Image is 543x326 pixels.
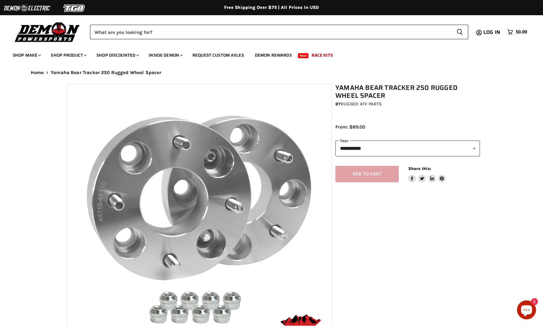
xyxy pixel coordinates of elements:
span: Share this: [408,166,431,171]
a: Home [31,70,44,75]
span: From: $89.00 [335,124,365,130]
span: $0.00 [516,29,527,35]
aside: Share this: [408,166,446,183]
div: Free Shipping Over $75 | All Prices In USD [18,5,525,10]
select: year [335,141,480,156]
nav: Breadcrumbs [18,70,525,75]
span: Yamaha Bear Tracker 250 Rugged Wheel Spacer [51,70,161,75]
a: Race Kits [307,49,338,62]
img: Demon Electric Logo 2 [3,2,51,14]
ul: Main menu [8,46,526,62]
a: $0.00 [504,28,530,37]
img: TGB Logo 2 [51,2,98,14]
a: Shop Discounted [92,49,143,62]
a: Rugged ATV Parts [341,101,382,107]
span: New! [298,53,309,58]
h1: Yamaha Bear Tracker 250 Rugged Wheel Spacer [335,84,480,100]
input: Search [90,25,451,39]
a: Inside Demon [144,49,186,62]
a: Log in [481,29,504,35]
img: Demon Powersports [13,21,82,43]
button: Search [451,25,468,39]
span: Log in [483,28,500,36]
a: Shop Product [46,49,90,62]
form: Product [90,25,468,39]
a: Demon Rewards [250,49,297,62]
div: by [335,101,480,108]
a: Shop Make [8,49,45,62]
a: Request Custom Axles [188,49,249,62]
inbox-online-store-chat: Shopify online store chat [515,300,538,321]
